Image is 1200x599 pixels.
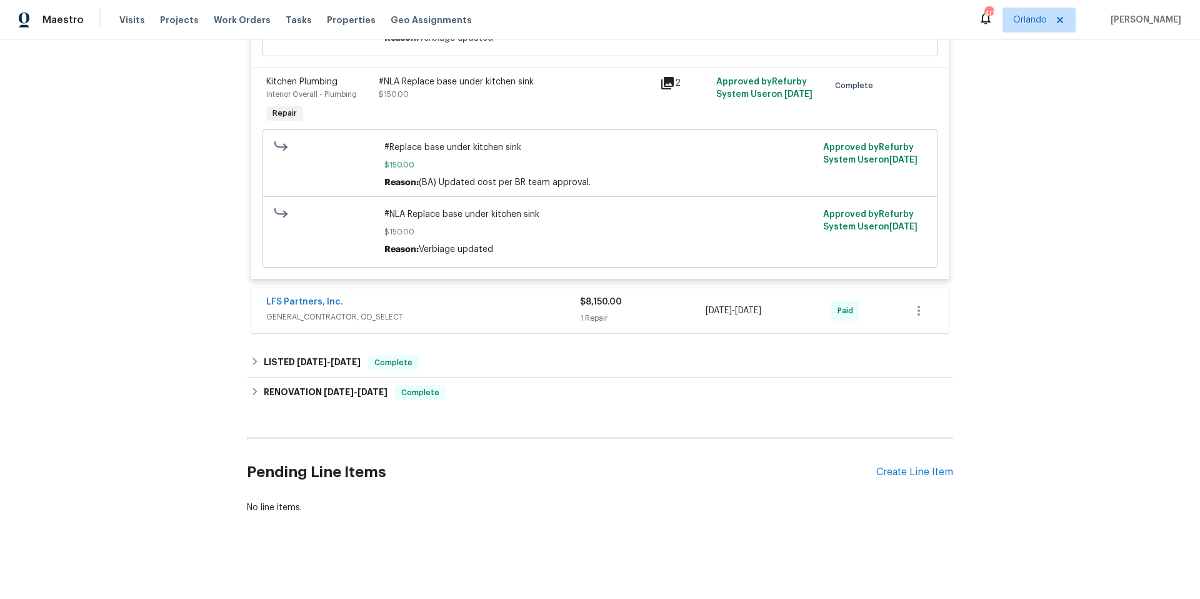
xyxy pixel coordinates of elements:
[837,305,858,317] span: Paid
[384,226,816,238] span: $150.00
[716,78,812,99] span: Approved by Refurby System User on
[247,443,876,501] h2: Pending Line Items
[835,79,878,92] span: Complete
[889,223,917,231] span: [DATE]
[267,107,302,119] span: Repair
[266,91,357,98] span: Interior Overall - Plumbing
[735,306,761,315] span: [DATE]
[823,210,917,231] span: Approved by Refurby System User on
[379,76,652,88] div: #NLA Replace base under kitchen sink
[1106,14,1181,26] span: [PERSON_NAME]
[384,178,419,187] span: Reason:
[391,14,472,26] span: Geo Assignments
[264,385,387,400] h6: RENOVATION
[324,388,387,396] span: -
[297,358,361,366] span: -
[369,356,417,369] span: Complete
[580,312,706,325] div: 1 Repair
[660,76,709,91] div: 2
[419,245,493,254] span: Verbiage updated
[160,14,199,26] span: Projects
[286,16,312,24] span: Tasks
[706,306,732,315] span: [DATE]
[214,14,271,26] span: Work Orders
[297,358,327,366] span: [DATE]
[119,14,145,26] span: Visits
[889,156,917,164] span: [DATE]
[357,388,387,396] span: [DATE]
[384,159,816,171] span: $150.00
[331,358,361,366] span: [DATE]
[247,348,953,378] div: LISTED [DATE]-[DATE]Complete
[984,8,993,20] div: 40
[324,388,354,396] span: [DATE]
[327,14,376,26] span: Properties
[266,298,343,306] a: LFS Partners, Inc.
[580,298,622,306] span: $8,150.00
[876,466,953,478] div: Create Line Item
[1013,14,1047,26] span: Orlando
[823,143,917,164] span: Approved by Refurby System User on
[247,501,953,514] div: No line items.
[419,178,591,187] span: (BA) Updated cost per BR team approval.
[396,386,444,399] span: Complete
[384,245,419,254] span: Reason:
[266,78,337,86] span: Kitchen Plumbing
[706,305,761,317] span: -
[247,378,953,408] div: RENOVATION [DATE]-[DATE]Complete
[379,91,409,98] span: $150.00
[266,311,580,323] span: GENERAL_CONTRACTOR, OD_SELECT
[384,141,816,154] span: #Replace base under kitchen sink
[264,355,361,370] h6: LISTED
[384,208,816,221] span: #NLA Replace base under kitchen sink
[42,14,84,26] span: Maestro
[784,90,812,99] span: [DATE]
